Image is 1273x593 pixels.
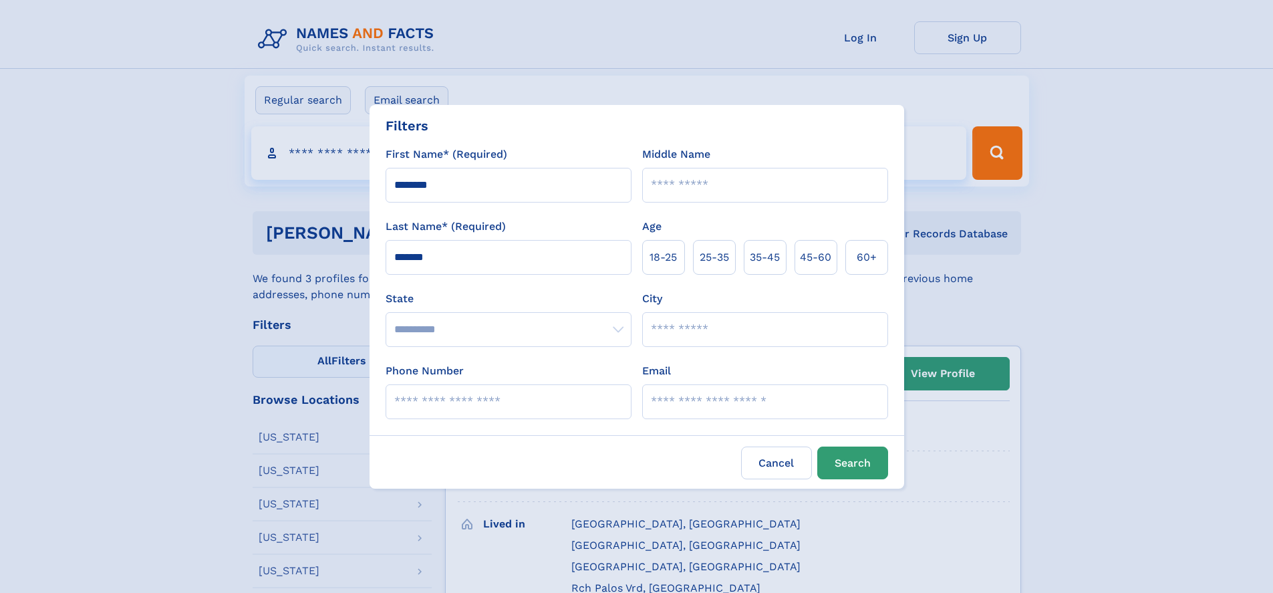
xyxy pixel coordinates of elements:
label: Email [642,363,671,379]
span: 18‑25 [650,249,677,265]
span: 45‑60 [800,249,831,265]
label: City [642,291,662,307]
label: First Name* (Required) [386,146,507,162]
label: Middle Name [642,146,710,162]
label: Cancel [741,447,812,479]
label: State [386,291,631,307]
label: Last Name* (Required) [386,219,506,235]
div: Filters [386,116,428,136]
span: 35‑45 [750,249,780,265]
span: 60+ [857,249,877,265]
span: 25‑35 [700,249,729,265]
button: Search [817,447,888,479]
label: Age [642,219,662,235]
label: Phone Number [386,363,464,379]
